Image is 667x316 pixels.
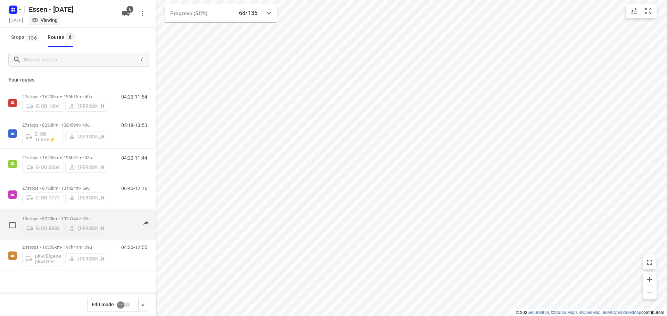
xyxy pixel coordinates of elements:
span: Progress (50%) [170,10,207,17]
p: 04:22-11:44 [121,155,147,161]
span: Stops [11,33,41,42]
p: 04:22-11:54 [121,94,147,100]
div: Progress (50%)68/136 [165,4,277,22]
div: small contained button group [626,4,657,18]
p: Your routes [8,76,147,84]
button: 6 [119,7,133,20]
input: Search routes [24,54,138,65]
button: More [135,7,149,20]
button: Map settings [627,4,641,18]
p: 05:18-13:53 [121,122,147,128]
button: Fit zoom [641,4,655,18]
div: Routes [48,33,76,42]
span: Edit mode [92,302,114,307]
p: 27 stops • 8260km • 102h59m • 43u [22,122,107,128]
div: You are currently in view mode. To make any changes, go to edit project. [31,17,58,24]
a: Routetitan [530,310,549,315]
p: 21 stops • 16206km • 195h51m • 33u [22,155,107,160]
p: 27 stops • 8138km • 101h24m • 59u [22,186,107,191]
span: Select [6,218,19,232]
div: Driver app settings [139,300,147,309]
div: / [138,56,146,63]
p: 27 stops • 16208km • 196h15m • 40u [22,94,107,99]
span: 6 [66,33,75,40]
li: © 2025 , © , © © contributors [516,310,664,315]
p: 10 stops • 8220km • 102h14m • 32u [22,216,107,221]
a: Stadia Maps [554,310,578,315]
p: 04:30-12:55 [121,245,147,250]
p: 24 stops • 16356km • 197h44m • 39u [22,245,107,250]
p: 06:40-12:16 [121,186,147,191]
button: Send to driver [139,216,153,230]
span: 136 [26,34,39,41]
p: 68/136 [239,9,257,17]
span: 6 [126,6,133,13]
a: OpenStreetMap [612,310,641,315]
a: OpenMapTiles [583,310,609,315]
